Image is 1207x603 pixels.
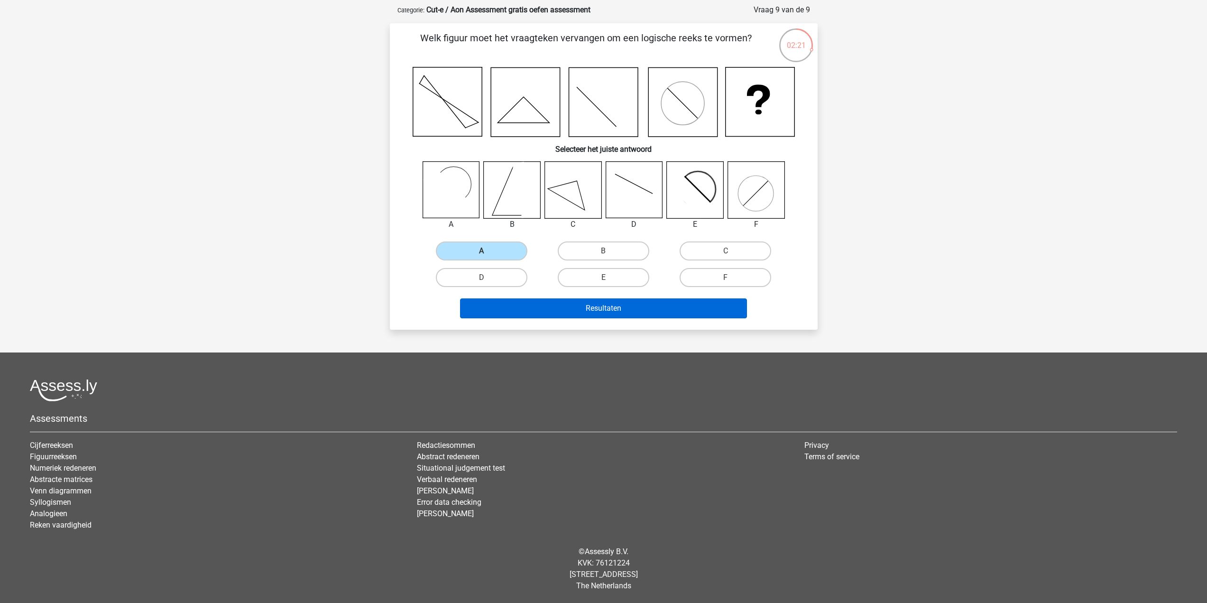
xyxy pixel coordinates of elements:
[30,509,67,518] a: Analogieen
[460,298,747,318] button: Resultaten
[405,31,767,59] p: Welk figuur moet het vraagteken vervangen om een logische reeks te vormen?
[558,241,649,260] label: B
[436,241,527,260] label: A
[30,413,1177,424] h5: Assessments
[417,475,477,484] a: Verbaal redeneren
[30,486,92,495] a: Venn diagrammen
[30,498,71,507] a: Syllogismen
[720,219,792,230] div: F
[23,538,1184,599] div: © KVK: 76121224 [STREET_ADDRESS] The Netherlands
[417,452,479,461] a: Abstract redeneren
[804,452,859,461] a: Terms of service
[30,475,92,484] a: Abstracte matrices
[558,268,649,287] label: E
[804,441,829,450] a: Privacy
[754,4,810,16] div: Vraag 9 van de 9
[417,441,475,450] a: Redactiesommen
[397,7,424,14] small: Categorie:
[417,464,505,473] a: Situational judgement test
[405,137,802,154] h6: Selecteer het juiste antwoord
[417,509,474,518] a: [PERSON_NAME]
[599,219,670,230] div: D
[436,268,527,287] label: D
[537,219,609,230] div: C
[417,498,481,507] a: Error data checking
[585,547,628,556] a: Assessly B.V.
[30,520,92,529] a: Reken vaardigheid
[778,28,814,51] div: 02:21
[659,219,731,230] div: E
[30,379,97,401] img: Assessly logo
[30,464,96,473] a: Numeriek redeneren
[415,219,487,230] div: A
[426,5,590,14] strong: Cut-e / Aon Assessment gratis oefen assessment
[680,241,771,260] label: C
[680,268,771,287] label: F
[417,486,474,495] a: [PERSON_NAME]
[30,452,77,461] a: Figuurreeksen
[30,441,73,450] a: Cijferreeksen
[476,219,548,230] div: B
